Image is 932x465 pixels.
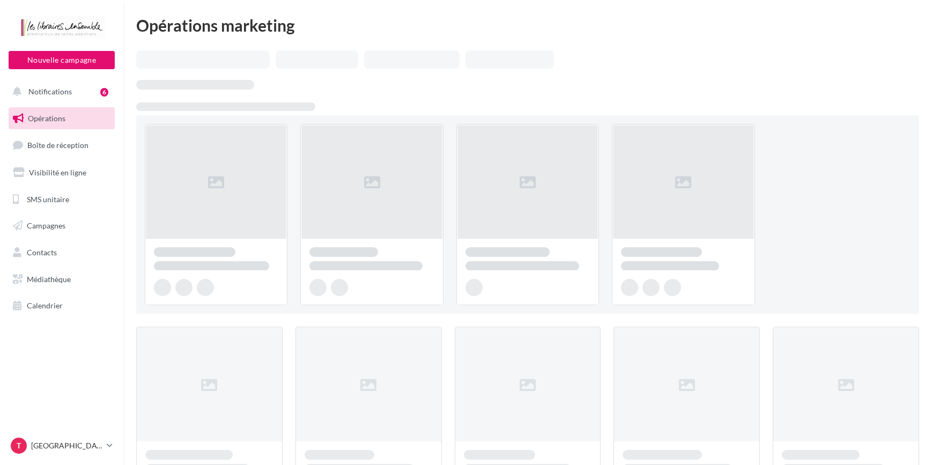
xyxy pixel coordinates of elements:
span: T [17,440,21,451]
span: Boîte de réception [27,141,88,150]
button: Nouvelle campagne [9,51,115,69]
a: Contacts [6,241,117,264]
span: SMS unitaire [27,194,69,203]
a: SMS unitaire [6,188,117,211]
span: Notifications [28,87,72,96]
a: Campagnes [6,215,117,237]
span: Visibilité en ligne [29,168,86,177]
span: Médiathèque [27,275,71,284]
span: Campagnes [27,221,65,230]
p: [GEOGRAPHIC_DATA] [31,440,102,451]
a: Opérations [6,107,117,130]
a: Calendrier [6,294,117,317]
div: Opérations marketing [136,17,919,33]
a: Médiathèque [6,268,117,291]
span: Contacts [27,248,57,257]
button: Notifications 6 [6,80,113,103]
a: Boîte de réception [6,134,117,157]
span: Opérations [28,114,65,123]
a: T [GEOGRAPHIC_DATA] [9,436,115,456]
div: 6 [100,88,108,97]
span: Calendrier [27,301,63,310]
a: Visibilité en ligne [6,161,117,184]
